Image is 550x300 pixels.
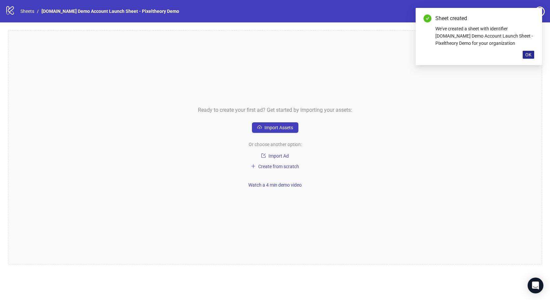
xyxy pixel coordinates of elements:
[525,52,532,57] span: OK
[249,141,302,148] span: Or choose another option:
[252,122,298,133] button: Import Assets
[264,125,293,130] span: Import Assets
[435,25,534,47] div: We've created a sheet with identifier [DOMAIN_NAME] Demo Account Launch Sheet - Pixeltheory Demo ...
[261,153,266,158] span: import
[435,15,534,22] div: Sheet created
[535,7,545,16] span: question-circle
[37,8,39,15] li: /
[523,51,534,59] button: OK
[528,278,543,293] div: Open Intercom Messenger
[268,153,289,159] span: Import Ad
[198,106,352,114] span: Ready to create your first ad? Get started by importing your assets:
[248,163,302,170] button: Create from scratch
[498,7,532,17] a: Settings
[251,164,256,168] span: plus
[252,152,298,160] button: Import Ad
[257,125,262,130] span: cloud-upload
[40,8,180,15] a: [DOMAIN_NAME] Demo Account Launch Sheet - Pixeltheory Demo
[258,164,299,169] span: Create from scratch
[527,15,534,22] a: Close
[248,182,302,188] span: Watch a 4 min demo video
[19,8,36,15] a: Sheets
[246,181,304,189] button: Watch a 4 min demo video
[424,15,431,22] span: check-circle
